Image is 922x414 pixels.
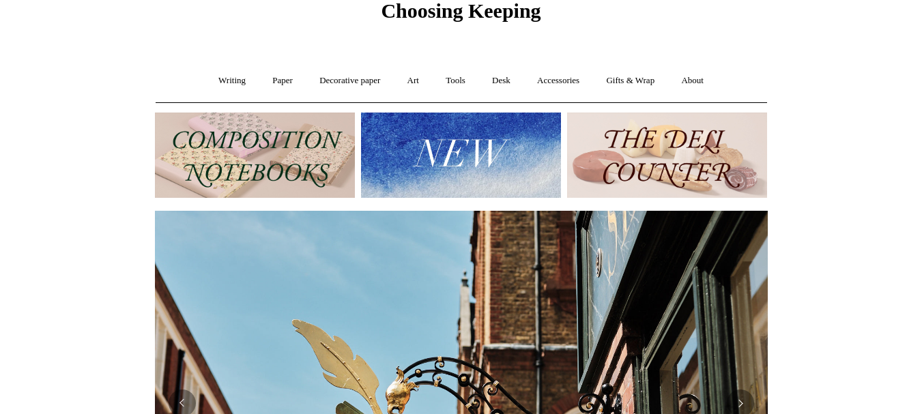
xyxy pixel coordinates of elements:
a: Writing [206,63,258,99]
a: Paper [260,63,305,99]
a: Decorative paper [307,63,392,99]
img: The Deli Counter [567,113,767,198]
a: Art [395,63,431,99]
a: Desk [480,63,523,99]
a: Gifts & Wrap [594,63,667,99]
a: Accessories [525,63,592,99]
a: Tools [433,63,478,99]
img: New.jpg__PID:f73bdf93-380a-4a35-bcfe-7823039498e1 [361,113,561,198]
a: Choosing Keeping [381,10,541,20]
a: About [669,63,716,99]
img: 202302 Composition ledgers.jpg__PID:69722ee6-fa44-49dd-a067-31375e5d54ec [155,113,355,198]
